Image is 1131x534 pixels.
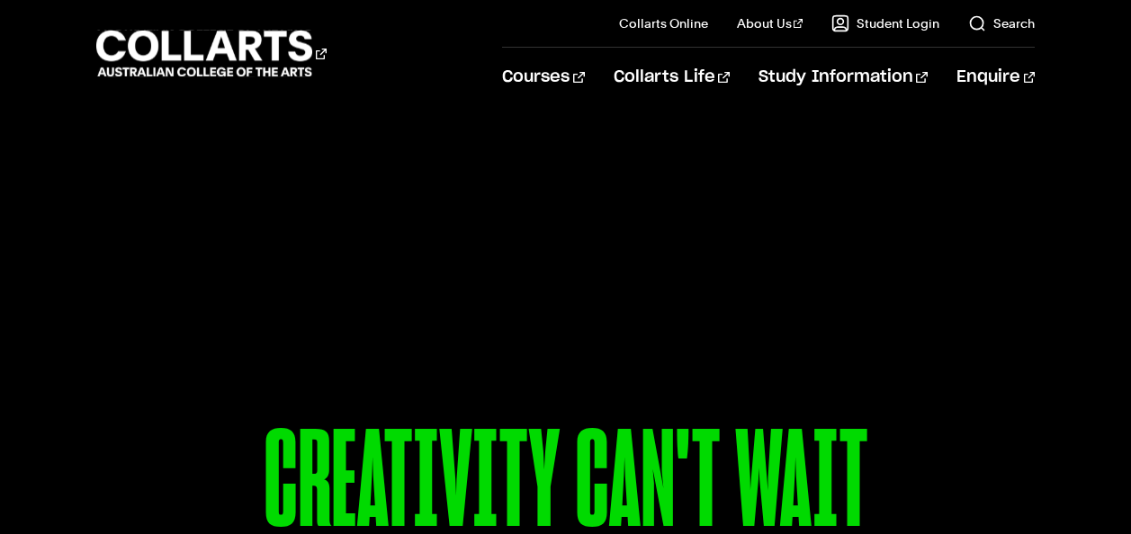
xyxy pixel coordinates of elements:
a: Collarts Life [614,48,730,107]
div: Go to homepage [96,28,327,79]
a: Student Login [831,14,939,32]
a: Collarts Online [619,14,708,32]
a: Study Information [758,48,928,107]
a: Enquire [956,48,1035,107]
a: About Us [737,14,803,32]
a: Courses [502,48,584,107]
a: Search [968,14,1035,32]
